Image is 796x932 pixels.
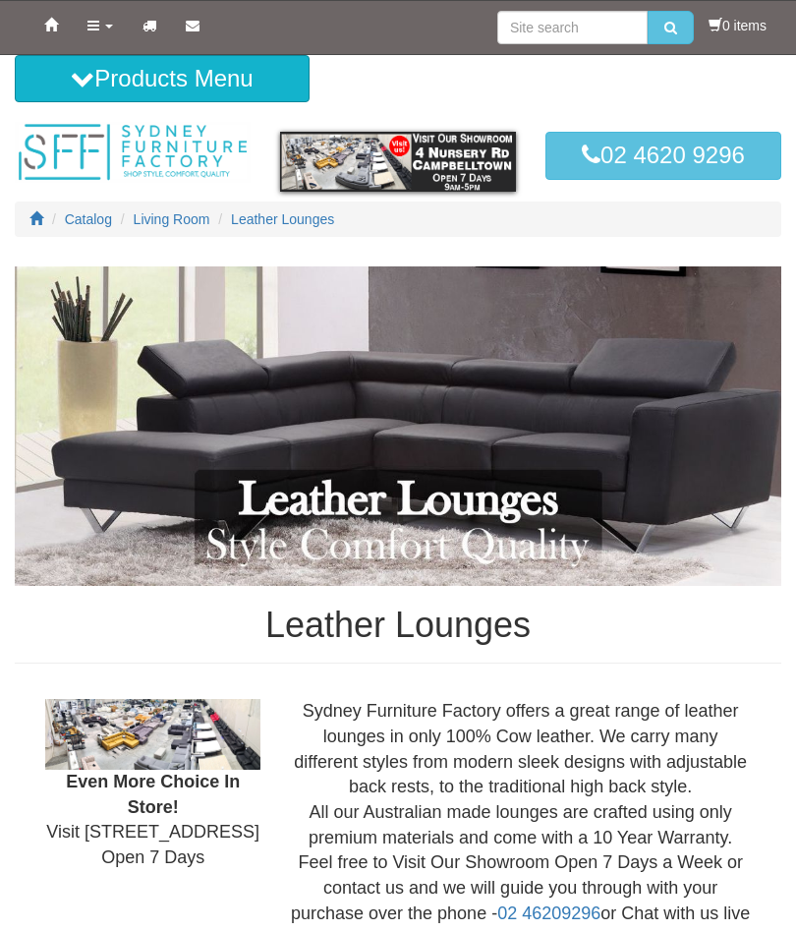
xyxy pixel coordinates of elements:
[15,122,251,183] img: Sydney Furniture Factory
[134,211,210,227] a: Living Room
[15,606,781,645] h1: Leather Lounges
[280,132,516,191] img: showroom.gif
[66,772,240,817] b: Even More Choice In Store!
[65,211,112,227] a: Catalog
[231,211,334,227] a: Leather Lounges
[15,266,781,586] img: Leather Lounges
[497,903,600,923] a: 02 46209296
[545,132,781,179] a: 02 4620 9296
[45,699,260,770] img: Showroom
[709,16,767,35] li: 0 items
[497,11,648,44] input: Site search
[30,699,275,871] div: Visit [STREET_ADDRESS] Open 7 Days
[15,55,310,102] button: Products Menu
